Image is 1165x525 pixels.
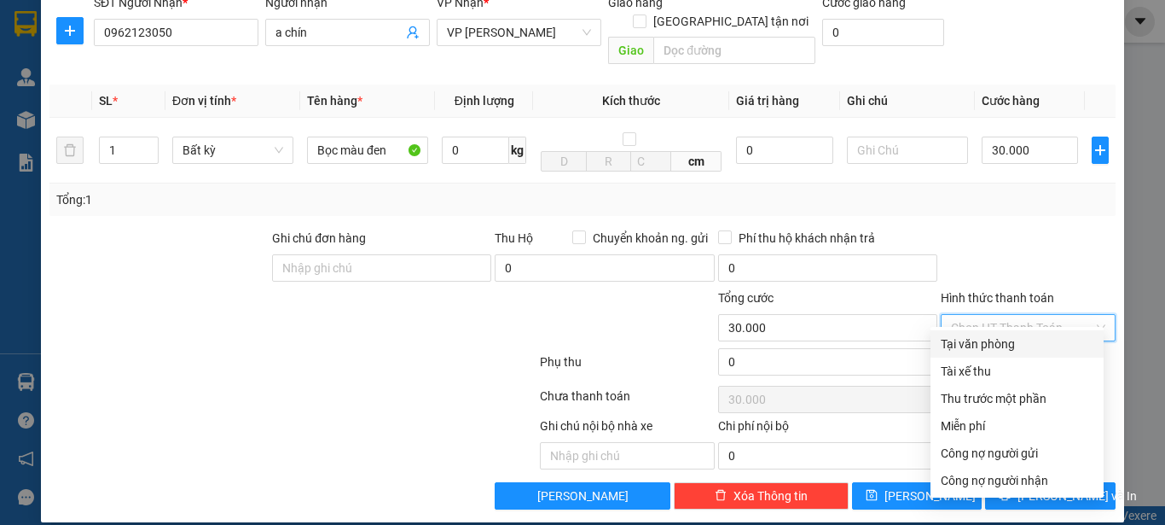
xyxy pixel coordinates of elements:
span: cm [671,151,722,172]
span: save [866,489,878,503]
strong: Công ty TNHH Phúc Xuyên [18,9,160,45]
div: Chưa thanh toán [538,387,716,417]
th: Ghi chú [840,85,975,118]
input: VD: Bàn, Ghế [307,137,428,164]
span: Gửi hàng Hạ Long: Hotline: [15,114,164,160]
div: Cước gửi hàng sẽ được ghi vào công nợ của người gửi [930,440,1104,467]
span: VP Minh Khai [447,20,591,45]
span: Thu Hộ [495,231,533,245]
div: Ghi chú nội bộ nhà xe [540,417,715,442]
span: plus [57,24,83,38]
button: plus [1092,137,1109,164]
button: deleteXóa Thông tin [674,482,849,510]
div: Tại văn phòng [941,335,1093,353]
button: printer[PERSON_NAME] và In [985,482,1116,510]
span: Bất kỳ [183,137,283,163]
span: Giao [608,37,653,64]
span: Xóa Thông tin [733,487,808,505]
span: kg [509,137,526,164]
div: Phụ thu [538,353,716,382]
div: Chi phí nội bộ [718,417,937,442]
div: Cước gửi hàng sẽ được ghi vào công nợ của người nhận [930,467,1104,494]
span: Giá trị hàng [736,94,799,108]
button: plus [56,17,84,44]
span: Phí thu hộ khách nhận trả [732,229,882,248]
input: D [541,151,587,172]
div: Miễn phí [941,417,1093,435]
div: Thu trước một phần [941,389,1093,408]
input: R [586,151,632,172]
div: Công nợ người gửi [941,444,1093,463]
input: Ghi Chú [847,137,968,164]
span: Tên hàng [307,94,362,108]
span: delete [715,489,727,503]
span: [PERSON_NAME] [884,487,976,505]
span: Cước hàng [982,94,1040,108]
span: Gửi hàng [GEOGRAPHIC_DATA]: Hotline: [8,50,171,110]
span: Định lượng [455,94,514,108]
span: [GEOGRAPHIC_DATA] tận nơi [646,12,815,31]
span: Kích thước [602,94,660,108]
div: Tài xế thu [941,362,1093,381]
strong: 024 3236 3236 - [9,65,171,95]
input: C [630,151,671,172]
button: delete [56,137,84,164]
strong: 0888 827 827 - 0848 827 827 [36,80,171,110]
label: Ghi chú đơn hàng [272,231,366,245]
button: [PERSON_NAME] [495,482,669,510]
div: Tổng: 1 [56,190,451,209]
input: Nhập ghi chú [540,442,715,470]
span: Chuyển khoản ng. gửi [586,229,715,248]
input: Cước giao hàng [822,19,944,46]
span: SL [99,94,113,108]
label: Hình thức thanh toán [941,291,1054,305]
button: save[PERSON_NAME] [852,482,982,510]
div: Công nợ người nhận [941,471,1093,490]
input: Ghi chú đơn hàng [272,254,491,282]
span: plus [1093,143,1108,157]
span: Đơn vị tính [172,94,236,108]
span: user-add [406,26,420,39]
input: Dọc đường [653,37,815,64]
span: Tổng cước [718,291,774,305]
span: [PERSON_NAME] [537,487,629,505]
input: 0 [736,137,832,164]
